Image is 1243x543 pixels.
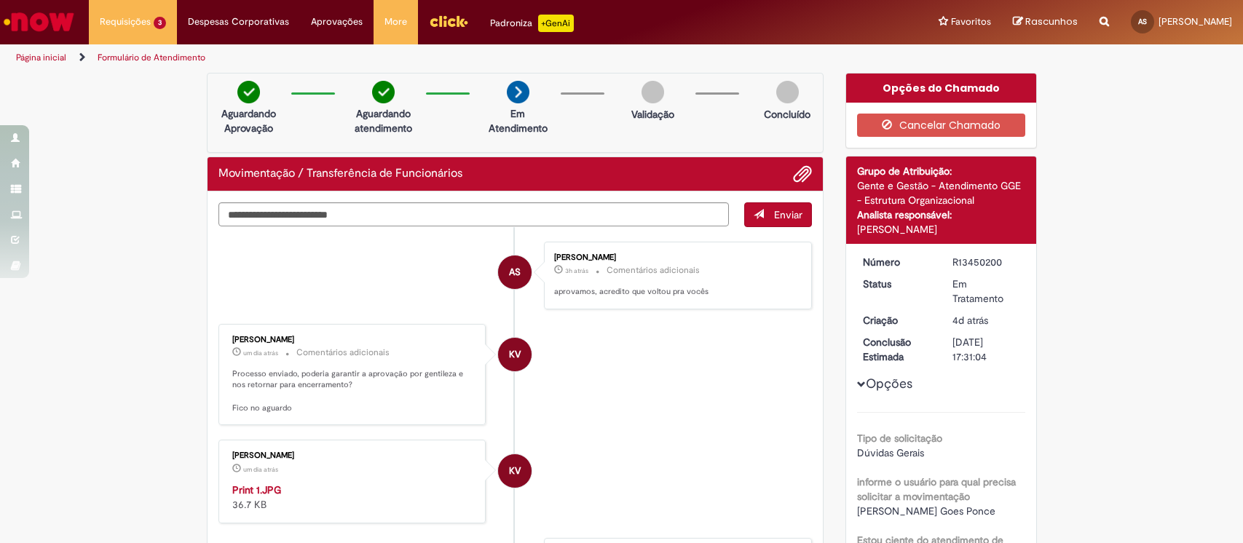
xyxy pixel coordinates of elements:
span: Rascunhos [1025,15,1078,28]
a: Página inicial [16,52,66,63]
span: More [384,15,407,29]
span: Aprovações [311,15,363,29]
time: 28/08/2025 15:31:37 [243,465,278,474]
div: 36.7 KB [232,483,475,512]
div: Ana Luiza Pinheiro E Silva [498,255,532,289]
small: Comentários adicionais [296,346,390,359]
a: Print 1.JPG [232,483,281,496]
span: AS [509,255,521,290]
span: Requisições [100,15,151,29]
img: check-circle-green.png [372,81,395,103]
button: Enviar [744,202,812,227]
div: Karine Vieira [498,454,532,488]
span: KV [509,453,521,488]
div: R13450200 [952,255,1020,269]
div: Gente e Gestão - Atendimento GGE - Estrutura Organizacional [857,178,1025,207]
p: aprovamos, acredito que voltou pra vocês [554,286,797,298]
a: Formulário de Atendimento [98,52,205,63]
div: [DATE] 17:31:04 [952,335,1020,364]
img: arrow-next.png [507,81,529,103]
p: Em Atendimento [483,106,553,135]
p: Aguardando Aprovação [213,106,284,135]
p: +GenAi [538,15,574,32]
div: [PERSON_NAME] [554,253,797,262]
span: um dia atrás [243,465,278,474]
div: Opções do Chamado [846,74,1036,103]
span: Enviar [774,208,802,221]
span: Despesas Corporativas [188,15,289,29]
div: Grupo de Atribuição: [857,164,1025,178]
span: Favoritos [951,15,991,29]
div: 26/08/2025 18:26:30 [952,313,1020,328]
span: 4d atrás [952,314,988,327]
div: [PERSON_NAME] [857,222,1025,237]
p: Processo enviado, poderia garantir a aprovação por gentileza e nos retornar para encerramento? Fi... [232,368,475,414]
ul: Trilhas de página [11,44,818,71]
time: 28/08/2025 15:31:57 [243,349,278,357]
span: KV [509,337,521,372]
span: Dúvidas Gerais [857,446,924,459]
img: ServiceNow [1,7,76,36]
img: img-circle-grey.png [642,81,664,103]
div: Padroniza [490,15,574,32]
b: Tipo de solicitação [857,432,942,445]
div: [PERSON_NAME] [232,336,475,344]
img: img-circle-grey.png [776,81,799,103]
img: click_logo_yellow_360x200.png [429,10,468,32]
a: Rascunhos [1013,15,1078,29]
span: [PERSON_NAME] Goes Ponce [857,504,995,518]
span: 3 [154,17,166,29]
div: [PERSON_NAME] [232,451,475,460]
small: Comentários adicionais [607,264,700,277]
button: Adicionar anexos [793,165,812,183]
span: um dia atrás [243,349,278,357]
span: AS [1138,17,1147,26]
p: Validação [631,107,674,122]
time: 29/08/2025 16:21:56 [565,266,588,275]
dt: Número [852,255,942,269]
textarea: Digite sua mensagem aqui... [218,202,730,227]
div: Karine Vieira [498,338,532,371]
h2: Movimentação / Transferência de Funcionários Histórico de tíquete [218,167,462,181]
img: check-circle-green.png [237,81,260,103]
div: Analista responsável: [857,207,1025,222]
dt: Conclusão Estimada [852,335,942,364]
p: Concluído [764,107,810,122]
b: informe o usuário para qual precisa solicitar a movimentação [857,475,1016,503]
span: 3h atrás [565,266,588,275]
div: Em Tratamento [952,277,1020,306]
p: Aguardando atendimento [348,106,419,135]
dt: Status [852,277,942,291]
span: [PERSON_NAME] [1159,15,1232,28]
button: Cancelar Chamado [857,114,1025,137]
dt: Criação [852,313,942,328]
